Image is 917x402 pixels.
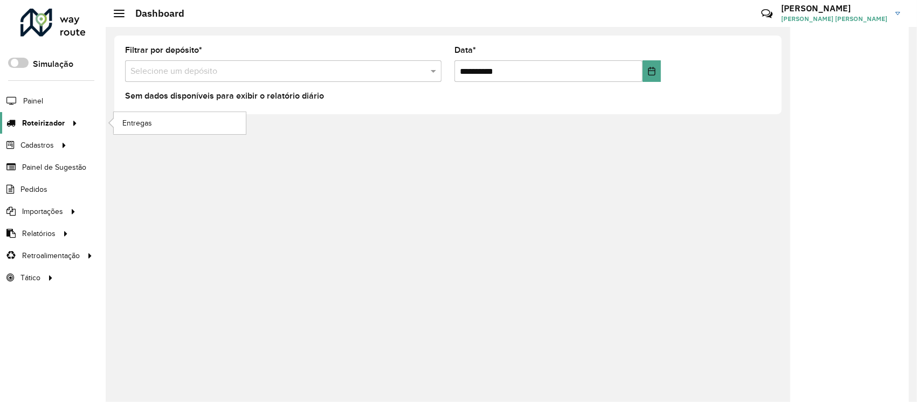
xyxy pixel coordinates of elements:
label: Simulação [33,58,73,71]
span: Pedidos [20,184,47,195]
span: Retroalimentação [22,250,80,261]
label: Filtrar por depósito [125,44,202,57]
span: [PERSON_NAME] [PERSON_NAME] [781,14,887,24]
span: Painel [23,95,43,107]
span: Painel de Sugestão [22,162,86,173]
span: Importações [22,206,63,217]
label: Data [454,44,476,57]
h2: Dashboard [125,8,184,19]
span: Tático [20,272,40,283]
span: Relatórios [22,228,56,239]
span: Cadastros [20,140,54,151]
button: Choose Date [643,60,661,82]
h3: [PERSON_NAME] [781,3,887,13]
span: Roteirizador [22,117,65,129]
a: Entregas [114,112,246,134]
span: Entregas [122,117,152,129]
a: Contato Rápido [755,2,778,25]
label: Sem dados disponíveis para exibir o relatório diário [125,89,324,102]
